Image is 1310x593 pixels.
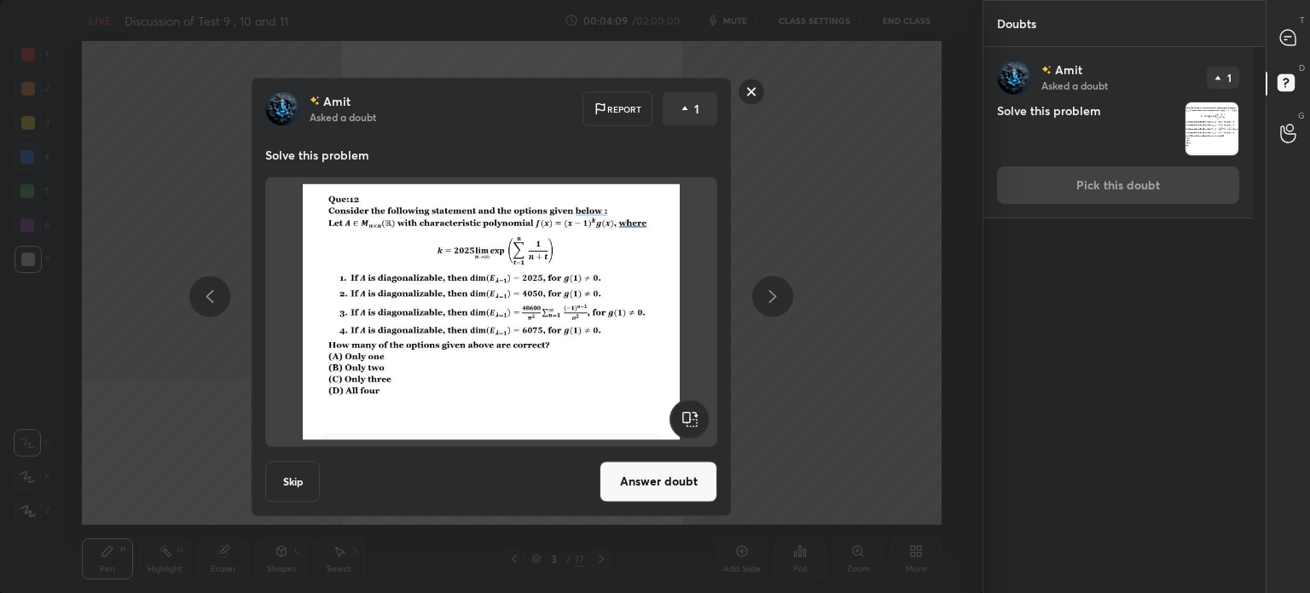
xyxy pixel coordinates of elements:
p: Asked a doubt [1041,78,1108,92]
p: Asked a doubt [310,109,376,123]
img: 17596302469PM8Y5.JPEG [1185,102,1238,155]
p: 1 [1227,73,1232,83]
p: D [1299,61,1305,74]
div: grid [983,47,1253,593]
p: Solve this problem [265,146,717,163]
p: G [1298,109,1305,122]
img: no-rating-badge.077c3623.svg [1041,66,1052,75]
img: no-rating-badge.077c3623.svg [310,96,320,106]
div: Report [583,91,652,125]
p: 1 [694,100,699,117]
button: Answer doubt [600,461,717,502]
p: Amit [323,94,351,108]
p: T [1300,14,1305,26]
h4: Solve this problem [997,102,1178,156]
img: 3de543bb28a8439e9a8f5ef766a76988.jpg [265,91,299,125]
button: Skip [265,461,320,502]
img: 17596302469PM8Y5.JPEG [286,183,697,439]
img: 3de543bb28a8439e9a8f5ef766a76988.jpg [997,61,1031,95]
p: Amit [1055,63,1082,77]
p: Doubts [983,1,1050,46]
